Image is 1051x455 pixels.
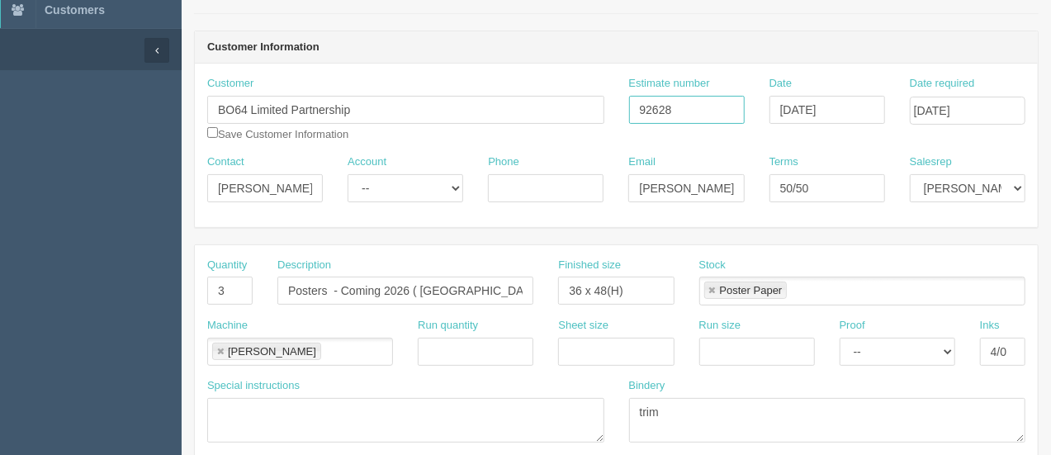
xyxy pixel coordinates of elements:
[558,318,608,334] label: Sheet size
[980,318,1000,334] label: Inks
[207,318,248,334] label: Machine
[629,76,710,92] label: Estimate number
[207,76,604,142] div: Save Customer Information
[629,398,1026,443] textarea: trim
[418,318,478,334] label: Run quantity
[558,258,621,273] label: Finished size
[348,154,386,170] label: Account
[195,31,1038,64] header: Customer Information
[488,154,519,170] label: Phone
[228,346,316,357] div: [PERSON_NAME]
[699,318,741,334] label: Run size
[277,258,331,273] label: Description
[769,76,792,92] label: Date
[910,154,952,170] label: Salesrep
[840,318,865,334] label: Proof
[207,258,247,273] label: Quantity
[207,154,244,170] label: Contact
[628,154,656,170] label: Email
[207,96,604,124] input: Enter customer name
[45,3,105,17] span: Customers
[910,76,975,92] label: Date required
[207,378,300,394] label: Special instructions
[629,378,665,394] label: Bindery
[699,258,727,273] label: Stock
[769,154,798,170] label: Terms
[207,76,253,92] label: Customer
[720,285,783,296] div: Poster Paper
